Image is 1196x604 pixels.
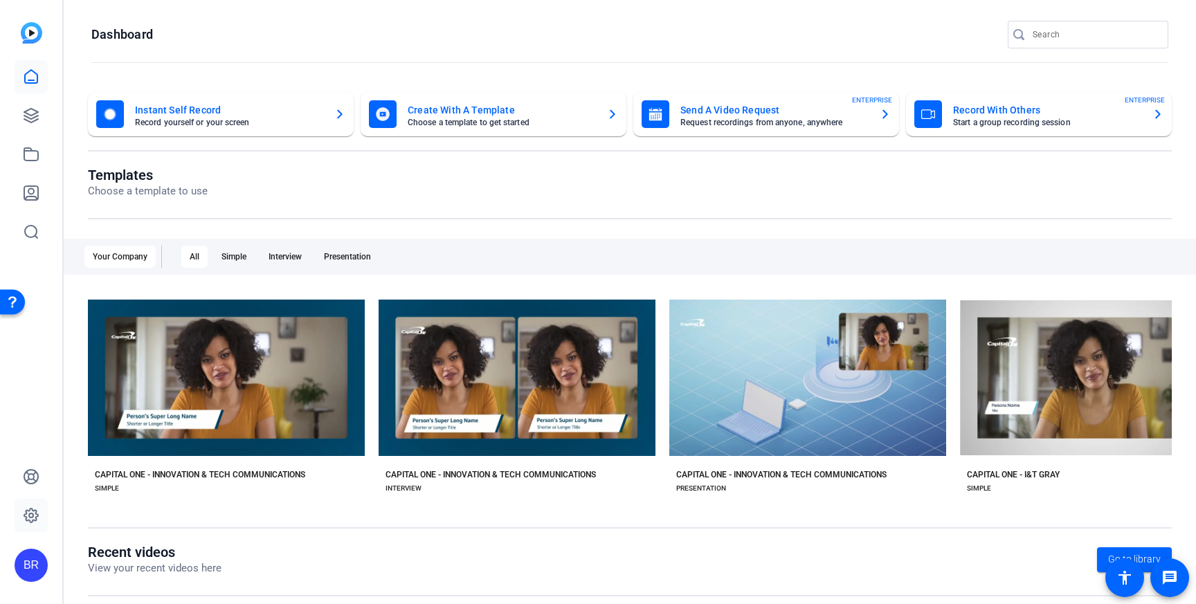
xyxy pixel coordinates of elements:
[1033,26,1157,43] input: Search
[953,118,1141,127] mat-card-subtitle: Start a group recording session
[676,483,726,494] div: PRESENTATION
[88,544,221,560] h1: Recent videos
[953,102,1141,118] mat-card-title: Record With Others
[316,246,379,268] div: Presentation
[21,22,42,44] img: blue-gradient.svg
[633,92,899,136] button: Send A Video RequestRequest recordings from anyone, anywhereENTERPRISE
[1161,569,1178,586] mat-icon: message
[361,92,626,136] button: Create With A TemplateChoose a template to get started
[88,167,208,183] h1: Templates
[386,483,422,494] div: INTERVIEW
[84,246,156,268] div: Your Company
[906,92,1172,136] button: Record With OthersStart a group recording sessionENTERPRISE
[1097,547,1172,572] a: Go to library
[1125,95,1165,105] span: ENTERPRISE
[135,102,323,118] mat-card-title: Instant Self Record
[88,92,354,136] button: Instant Self RecordRecord yourself or your screen
[680,102,869,118] mat-card-title: Send A Video Request
[95,469,305,480] div: CAPITAL ONE - INNOVATION & TECH COMMUNICATIONS
[181,246,208,268] div: All
[676,469,887,480] div: CAPITAL ONE - INNOVATION & TECH COMMUNICATIONS
[386,469,596,480] div: CAPITAL ONE - INNOVATION & TECH COMMUNICATIONS
[408,102,596,118] mat-card-title: Create With A Template
[967,483,991,494] div: SIMPLE
[15,549,48,582] div: BR
[88,560,221,576] p: View your recent videos here
[852,95,892,105] span: ENTERPRISE
[88,183,208,199] p: Choose a template to use
[1108,552,1161,567] span: Go to library
[408,118,596,127] mat-card-subtitle: Choose a template to get started
[91,26,153,43] h1: Dashboard
[213,246,255,268] div: Simple
[95,483,119,494] div: SIMPLE
[967,469,1060,480] div: CAPITAL ONE - I&T GRAY
[680,118,869,127] mat-card-subtitle: Request recordings from anyone, anywhere
[260,246,310,268] div: Interview
[1116,569,1133,586] mat-icon: accessibility
[135,118,323,127] mat-card-subtitle: Record yourself or your screen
